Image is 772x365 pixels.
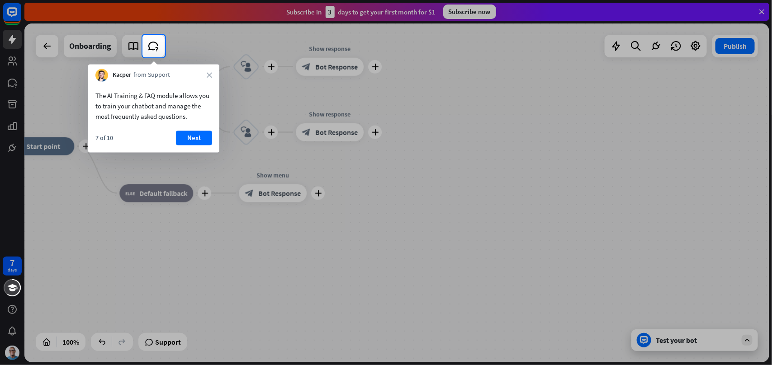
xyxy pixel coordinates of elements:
[207,73,212,78] i: close
[95,134,113,142] div: 7 of 10
[113,71,131,80] span: Kacper
[95,91,212,122] div: The AI Training & FAQ module allows you to train your chatbot and manage the most frequently aske...
[7,4,34,31] button: Open LiveChat chat widget
[133,71,170,80] span: from Support
[176,131,212,145] button: Next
